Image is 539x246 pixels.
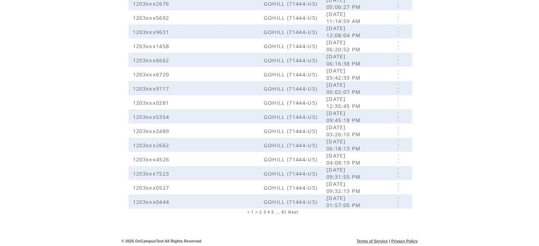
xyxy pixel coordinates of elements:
[356,239,388,243] a: Terms of Service
[276,210,280,214] span: ...
[133,85,171,92] span: 1203xxx9717
[264,99,319,106] span: GOHILL (71444-US)
[264,142,319,149] span: GOHILL (71444-US)
[133,99,171,106] span: 1203xxx0281
[264,127,319,135] span: GOHILL (71444-US)
[326,39,363,53] span: [DATE] 06:20:52 PM
[326,67,363,81] span: [DATE] 03:42:33 PM
[268,210,270,214] a: 4
[133,42,171,50] span: 1203xxx1458
[326,124,363,138] span: [DATE] 03:26:10 PM
[133,28,171,35] span: 1203xxx9631
[264,198,319,205] span: GOHILL (71444-US)
[391,239,418,243] a: Privacy Policy
[282,210,287,214] a: 61
[264,28,319,35] span: GOHILL (71444-US)
[133,57,171,64] span: 1203xxx6662
[259,210,262,214] a: 2
[133,156,171,163] span: 1203xxx4526
[264,14,319,21] span: GOHILL (71444-US)
[326,138,363,152] span: [DATE] 06:18:13 PM
[264,57,319,64] span: GOHILL (71444-US)
[122,239,202,243] span: © 2025 OnCampusText All Rights Reserved
[133,71,171,78] span: 1203xxx6720
[264,184,319,191] span: GOHILL (71444-US)
[326,152,363,166] span: [DATE] 04:08:19 PM
[326,53,363,67] span: [DATE] 06:16:38 PM
[326,194,363,208] span: [DATE] 01:57:05 PM
[264,42,319,50] span: GOHILL (71444-US)
[264,113,319,120] span: GOHILL (71444-US)
[133,170,171,177] span: 1203xxx7523
[133,198,171,205] span: 1203xxx0444
[133,127,171,135] span: 1203xxx2489
[326,81,363,95] span: [DATE] 05:02:07 PM
[326,180,363,194] span: [DATE] 09:32:13 PM
[326,109,363,124] span: [DATE] 09:45:18 PM
[264,156,319,163] span: GOHILL (71444-US)
[389,239,390,243] span: |
[263,210,266,214] a: 3
[288,210,298,214] a: Next
[133,14,171,21] span: 1203xxx5692
[326,10,363,24] span: [DATE] 11:14:59 AM
[326,95,363,109] span: [DATE] 12:35:45 PM
[264,85,319,92] span: GOHILL (71444-US)
[264,170,319,177] span: GOHILL (71444-US)
[133,184,171,191] span: 1203xxx0527
[271,210,274,214] a: 5
[247,210,258,214] span: < 1 >
[264,71,319,78] span: GOHILL (71444-US)
[326,24,363,39] span: [DATE] 12:08:04 PM
[326,166,363,180] span: [DATE] 09:31:55 PM
[133,113,171,120] span: 1203xxx5354
[133,142,171,149] span: 1203xxx2662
